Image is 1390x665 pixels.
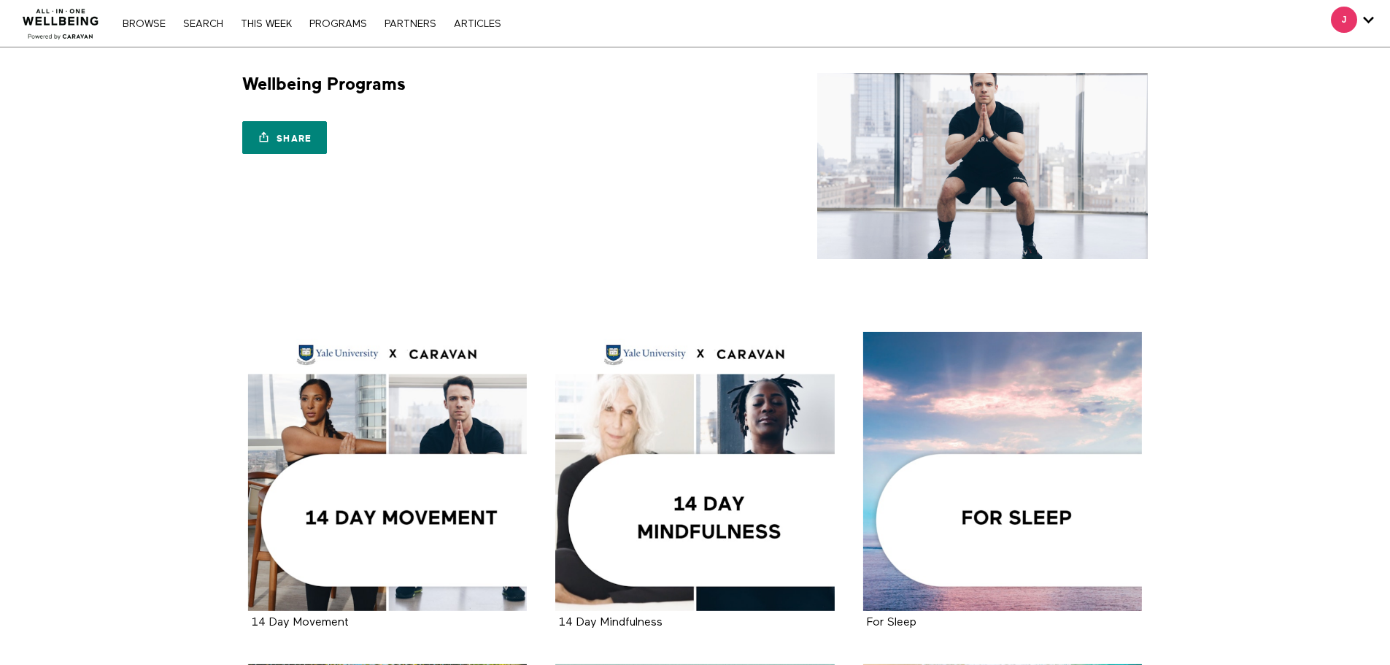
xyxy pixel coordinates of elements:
[115,19,173,29] a: Browse
[559,617,663,628] a: 14 Day Mindfulness
[252,617,349,628] a: 14 Day Movement
[817,73,1148,259] img: Wellbeing Programs
[252,617,349,629] strong: 14 Day Movement
[867,617,916,629] strong: For Sleep
[242,121,327,154] a: Share
[302,19,374,29] a: PROGRAMS
[555,332,835,612] a: 14 Day Mindfulness
[242,73,406,96] h1: Wellbeing Programs
[867,617,916,628] a: For Sleep
[447,19,509,29] a: ARTICLES
[233,19,299,29] a: THIS WEEK
[559,617,663,629] strong: 14 Day Mindfulness
[176,19,231,29] a: Search
[115,16,508,31] nav: Primary
[377,19,444,29] a: PARTNERS
[248,332,528,612] a: 14 Day Movement
[863,332,1143,612] a: For Sleep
